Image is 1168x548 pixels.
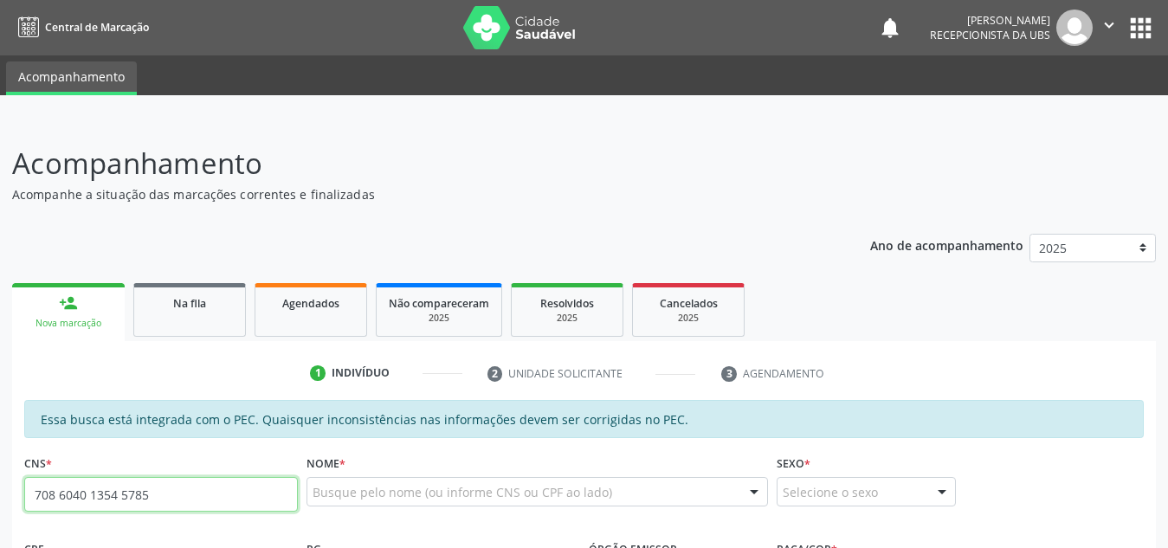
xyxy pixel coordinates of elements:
[1093,10,1126,46] button: 
[45,20,149,35] span: Central de Marcação
[389,312,489,325] div: 2025
[660,296,718,311] span: Cancelados
[1100,16,1119,35] i: 
[1056,10,1093,46] img: img
[313,483,612,501] span: Busque pelo nome (ou informe CNS ou CPF ao lado)
[1126,13,1156,43] button: apps
[173,296,206,311] span: Na fila
[783,483,878,501] span: Selecione o sexo
[282,296,339,311] span: Agendados
[310,365,326,381] div: 1
[524,312,610,325] div: 2025
[59,293,78,313] div: person_add
[645,312,732,325] div: 2025
[870,234,1023,255] p: Ano de acompanhamento
[24,450,52,477] label: CNS
[307,450,345,477] label: Nome
[777,450,810,477] label: Sexo
[930,13,1050,28] div: [PERSON_NAME]
[540,296,594,311] span: Resolvidos
[389,296,489,311] span: Não compareceram
[24,317,113,330] div: Nova marcação
[930,28,1050,42] span: Recepcionista da UBS
[24,400,1144,438] div: Essa busca está integrada com o PEC. Quaisquer inconsistências nas informações devem ser corrigid...
[12,142,813,185] p: Acompanhamento
[878,16,902,40] button: notifications
[332,365,390,381] div: Indivíduo
[12,13,149,42] a: Central de Marcação
[12,185,813,203] p: Acompanhe a situação das marcações correntes e finalizadas
[6,61,137,95] a: Acompanhamento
